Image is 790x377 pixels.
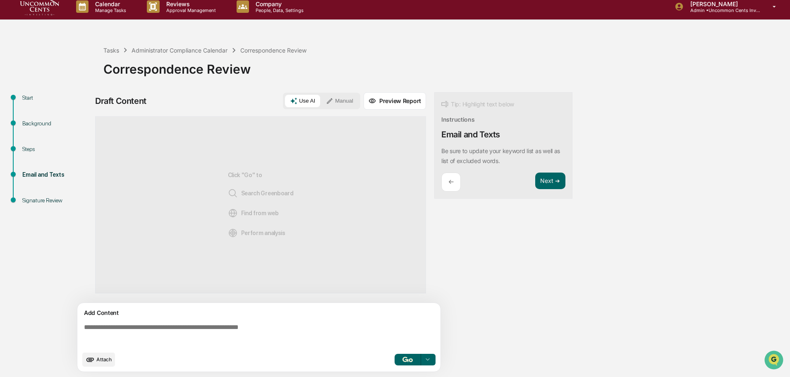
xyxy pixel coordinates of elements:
img: 1746055101610-c473b297-6a78-478c-a979-82029cc54cd1 [8,63,23,78]
p: Be sure to update your keyword list as well as list of excluded words. [441,147,560,164]
p: Manage Tasks [89,7,130,13]
img: Web [228,208,238,218]
div: Draft Content [95,96,146,106]
div: Tip: Highlight text below [441,99,514,109]
p: Calendar [89,0,130,7]
div: We're available if you need us! [28,72,105,78]
div: Email and Texts [441,130,500,139]
a: 🔎Data Lookup [5,117,55,132]
div: Background [22,119,90,128]
span: Pylon [82,140,100,146]
p: People, Data, Settings [249,7,308,13]
button: upload document [82,353,115,367]
a: 🖐️Preclearance [5,101,57,116]
div: Tasks [103,47,119,54]
button: Next ➔ [535,173,565,190]
span: Attach [96,356,112,363]
p: Reviews [160,0,220,7]
button: Use AI [285,95,320,107]
span: Find from web [228,208,279,218]
div: Correspondence Review [103,55,786,77]
img: Search [228,188,238,198]
div: Add Content [82,308,436,318]
span: Perform analysis [228,228,285,238]
div: Instructions [441,116,475,123]
span: Preclearance [17,104,53,113]
span: Data Lookup [17,120,52,128]
a: Powered byPylon [58,140,100,146]
span: Search Greenboard [228,188,294,198]
button: Manual [321,95,358,107]
button: Go [395,354,421,365]
div: Signature Review [22,196,90,205]
div: Correspondence Review [240,47,306,54]
p: [PERSON_NAME] [684,0,761,7]
div: Email and Texts [22,170,90,179]
img: Go [402,357,412,362]
div: Steps [22,145,90,154]
div: 🗄️ [60,105,67,112]
iframe: Open customer support [764,350,786,372]
div: 🖐️ [8,105,15,112]
p: Approval Management [160,7,220,13]
p: Company [249,0,308,7]
div: Start new chat [28,63,136,72]
button: Preview Report [364,92,426,110]
span: Attestations [68,104,103,113]
a: 🗄️Attestations [57,101,106,116]
button: Start new chat [141,66,151,76]
div: Start [22,94,90,102]
img: Analysis [228,228,238,238]
div: Administrator Compliance Calendar [132,47,227,54]
div: Click "Go" to [228,130,294,280]
p: Admin • Uncommon Cents Investing [684,7,761,13]
div: 🔎 [8,121,15,127]
p: ← [448,178,454,186]
p: How can we help? [8,17,151,31]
